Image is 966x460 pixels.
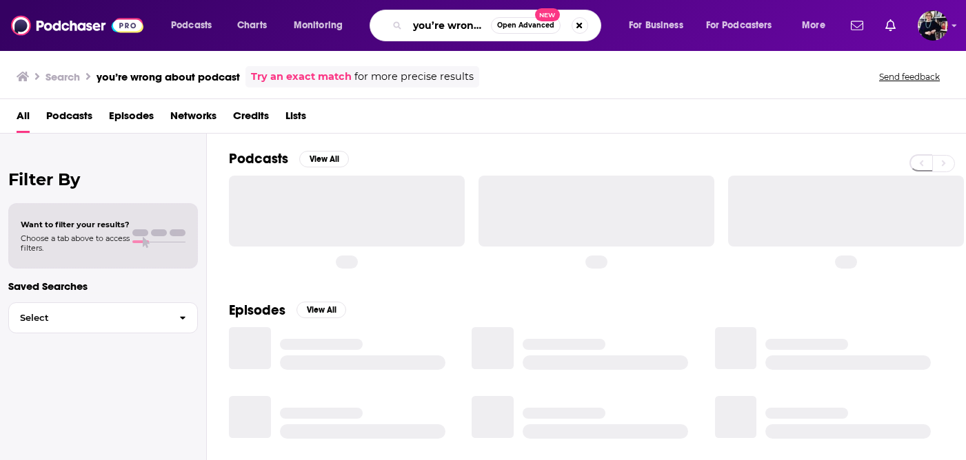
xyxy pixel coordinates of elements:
[535,8,560,21] span: New
[845,14,869,37] a: Show notifications dropdown
[354,69,474,85] span: for more precise results
[918,10,948,41] button: Show profile menu
[237,16,267,35] span: Charts
[161,14,230,36] button: open menu
[8,302,198,333] button: Select
[918,10,948,41] img: User Profile
[296,302,346,318] button: View All
[229,150,288,167] h2: Podcasts
[11,12,143,39] img: Podchaser - Follow, Share and Rate Podcasts
[46,105,92,133] a: Podcasts
[229,302,285,319] h2: Episodes
[629,16,683,35] span: For Business
[233,105,269,133] a: Credits
[21,233,130,253] span: Choose a tab above to access filters.
[294,16,343,35] span: Monitoring
[697,14,792,36] button: open menu
[229,150,349,167] a: PodcastsView All
[491,17,561,34] button: Open AdvancedNew
[299,151,349,167] button: View All
[875,71,944,83] button: Send feedback
[228,14,275,36] a: Charts
[9,313,168,322] span: Select
[17,105,30,133] a: All
[8,169,198,189] h2: Filter By
[619,14,701,36] button: open menu
[407,14,491,36] input: Search podcasts, credits, & more...
[8,280,198,293] p: Saved Searches
[251,69,352,85] a: Try an exact match
[229,302,346,319] a: EpisodesView All
[918,10,948,41] span: Logged in as ndewey
[284,14,361,36] button: open menu
[880,14,901,37] a: Show notifications dropdown
[109,105,154,133] a: Episodes
[706,16,772,35] span: For Podcasters
[171,16,212,35] span: Podcasts
[170,105,217,133] a: Networks
[792,14,843,36] button: open menu
[497,22,554,29] span: Open Advanced
[802,16,825,35] span: More
[383,10,614,41] div: Search podcasts, credits, & more...
[21,220,130,229] span: Want to filter your results?
[46,70,80,83] h3: Search
[285,105,306,133] a: Lists
[97,70,240,83] h3: you’re wrong about podcast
